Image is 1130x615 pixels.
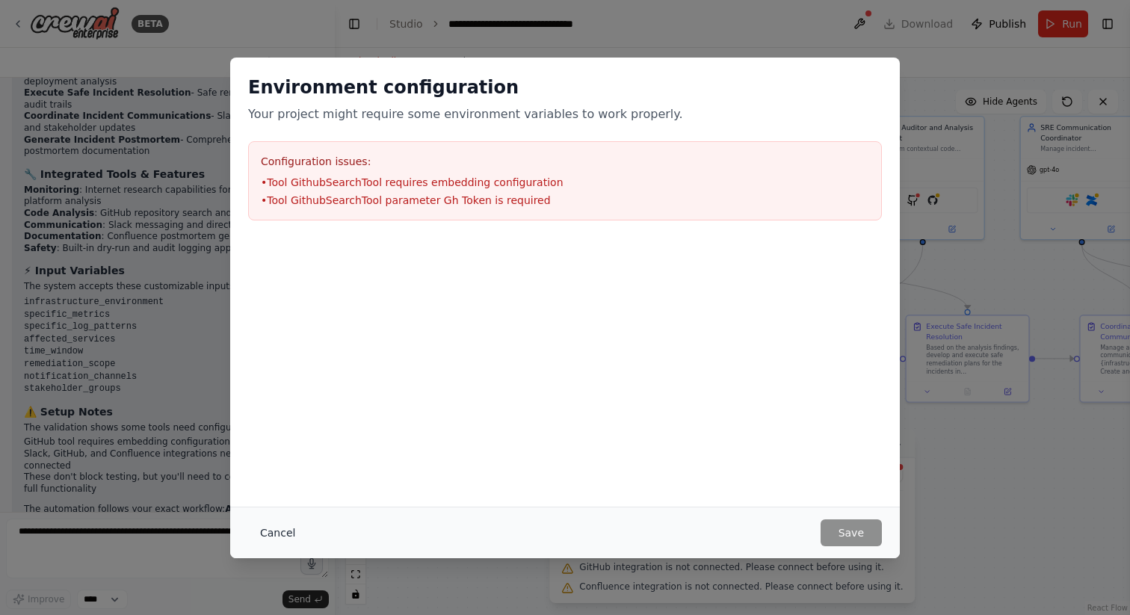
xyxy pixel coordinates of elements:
li: • Tool GithubSearchTool parameter Gh Token is required [261,193,869,208]
h3: Configuration issues: [261,154,869,169]
p: Your project might require some environment variables to work properly. [248,105,882,123]
button: Save [821,519,882,546]
button: Cancel [248,519,307,546]
h2: Environment configuration [248,75,882,99]
li: • Tool GithubSearchTool requires embedding configuration [261,175,869,190]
